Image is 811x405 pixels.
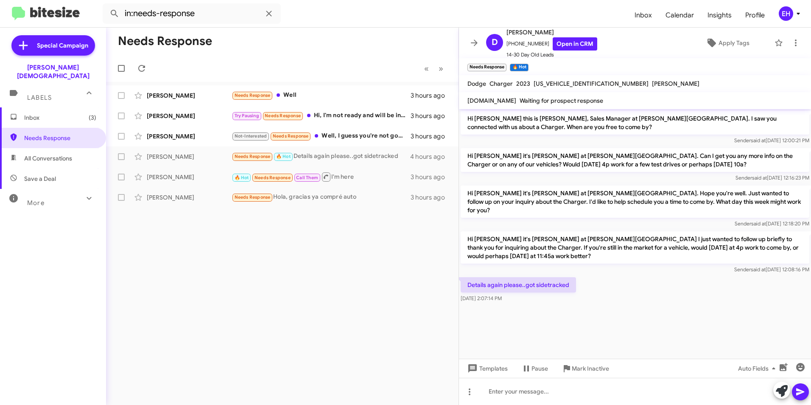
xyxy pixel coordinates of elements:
[467,64,506,71] small: Needs Response
[235,175,249,180] span: 🔥 Hot
[461,186,809,218] p: Hi [PERSON_NAME] it's [PERSON_NAME] at [PERSON_NAME][GEOGRAPHIC_DATA]. Hope you're well. Just wan...
[235,154,271,159] span: Needs Response
[772,6,802,21] button: EH
[254,175,291,180] span: Needs Response
[779,6,793,21] div: EH
[232,131,411,141] div: Well, I guess you're not gonna get back with me either about oil changes
[652,80,699,87] span: [PERSON_NAME]
[11,35,95,56] a: Special Campaign
[296,175,318,180] span: Call Them
[738,361,779,376] span: Auto Fields
[147,193,232,202] div: [PERSON_NAME]
[553,37,597,51] a: Open in CRM
[273,133,309,139] span: Needs Response
[752,174,767,181] span: said at
[516,80,530,87] span: 2023
[751,266,766,273] span: said at
[628,3,659,28] a: Inbox
[24,174,56,183] span: Save a Deal
[555,361,616,376] button: Mark Inactive
[24,134,96,142] span: Needs Response
[492,36,498,49] span: D
[461,231,809,264] p: Hi [PERSON_NAME] it's [PERSON_NAME] at [PERSON_NAME][GEOGRAPHIC_DATA] I just wanted to follow up ...
[735,220,809,227] span: Sender [DATE] 12:18:20 PM
[424,63,429,74] span: «
[572,361,609,376] span: Mark Inactive
[459,361,515,376] button: Templates
[235,113,259,118] span: Try Pausing
[411,173,452,181] div: 3 hours ago
[534,80,649,87] span: [US_VEHICLE_IDENTIFICATION_NUMBER]
[147,112,232,120] div: [PERSON_NAME]
[411,132,452,141] div: 3 hours ago
[467,80,486,87] span: Dodge
[719,35,749,51] span: Apply Tags
[411,91,452,100] div: 3 hours ago
[27,94,52,101] span: Labels
[147,91,232,100] div: [PERSON_NAME]
[461,295,502,301] span: [DATE] 2:07:14 PM
[735,174,809,181] span: Sender [DATE] 12:16:23 PM
[751,220,766,227] span: said at
[232,111,411,121] div: Hi, I'm not ready and will be in next month. Lease is up [DATE].
[411,193,452,202] div: 3 hours ago
[433,60,448,77] button: Next
[731,361,786,376] button: Auto Fields
[411,112,452,120] div: 3 hours ago
[232,152,410,161] div: Details again please..got sidetracked
[103,3,281,24] input: Search
[461,111,809,135] p: Hi [PERSON_NAME] this is [PERSON_NAME], Sales Manager at [PERSON_NAME][GEOGRAPHIC_DATA]. I saw yo...
[24,113,96,122] span: Inbox
[467,97,516,104] span: [DOMAIN_NAME]
[147,152,232,161] div: [PERSON_NAME]
[235,194,271,200] span: Needs Response
[506,51,597,59] span: 14-30 Day Old Leads
[232,172,411,182] div: I'm here
[27,199,45,207] span: More
[235,133,267,139] span: Not-Interested
[684,35,770,51] button: Apply Tags
[439,63,443,74] span: »
[734,137,809,143] span: Sender [DATE] 12:00:21 PM
[734,266,809,273] span: Sender [DATE] 12:08:16 PM
[489,80,513,87] span: Charger
[510,64,528,71] small: 🔥 Hot
[419,60,448,77] nav: Page navigation example
[265,113,301,118] span: Needs Response
[461,277,576,292] p: Details again please..got sidetracked
[738,3,772,28] a: Profile
[37,41,88,50] span: Special Campaign
[232,90,411,100] div: Well
[506,27,597,37] span: [PERSON_NAME]
[751,137,766,143] span: said at
[235,93,271,98] span: Needs Response
[466,361,508,376] span: Templates
[515,361,555,376] button: Pause
[531,361,548,376] span: Pause
[410,152,452,161] div: 4 hours ago
[147,173,232,181] div: [PERSON_NAME]
[506,37,597,51] span: [PHONE_NUMBER]
[24,154,72,163] span: All Conversations
[461,148,809,172] p: Hi [PERSON_NAME] it's [PERSON_NAME] at [PERSON_NAME][GEOGRAPHIC_DATA]. Can I get you any more inf...
[118,34,212,48] h1: Needs Response
[147,132,232,141] div: [PERSON_NAME]
[520,97,603,104] span: Waiting for prospect response
[419,60,434,77] button: Previous
[276,154,291,159] span: 🔥 Hot
[232,192,411,202] div: Hola, gracias ya compré auto
[89,113,96,122] span: (3)
[701,3,738,28] a: Insights
[659,3,701,28] a: Calendar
